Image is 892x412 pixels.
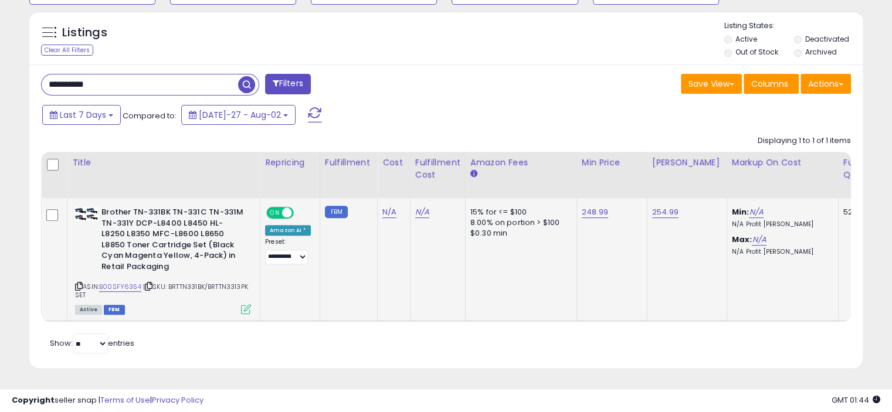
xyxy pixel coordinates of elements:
a: Privacy Policy [152,394,204,406]
button: Last 7 Days [42,105,121,125]
label: Out of Stock [735,47,778,57]
label: Active [735,34,757,44]
span: Show: entries [50,338,134,349]
div: 8.00% on portion > $100 [470,217,568,228]
div: Displaying 1 to 1 of 1 items [758,135,851,147]
div: Amazon AI * [265,225,311,236]
label: Deactivated [805,34,849,44]
a: N/A [382,206,396,218]
span: | SKU: BRTTN331BK/BRTTN3313PK SET [75,282,248,299]
div: Min Price [582,156,642,169]
div: Title [72,156,255,169]
div: Markup on Cost [732,156,833,169]
button: Filters [265,74,311,94]
span: ON [267,208,282,218]
a: B00SFY6354 [99,282,141,292]
small: Amazon Fees. [470,169,477,179]
div: 52 [843,207,880,217]
div: [PERSON_NAME] [652,156,722,169]
div: Repricing [265,156,315,169]
button: [DATE]-27 - Aug-02 [181,105,296,125]
div: Cost [382,156,405,169]
div: 15% for <= $100 [470,207,568,217]
button: Actions [801,74,851,94]
a: N/A [752,234,766,246]
p: N/A Profit [PERSON_NAME] [732,220,829,229]
span: FBM [104,305,125,315]
span: Last 7 Days [60,109,106,121]
div: Amazon Fees [470,156,572,169]
span: [DATE]-27 - Aug-02 [199,109,281,121]
div: Fulfillable Quantity [843,156,884,181]
strong: Copyright [12,394,55,406]
p: Listing States: [724,21,863,32]
a: Terms of Use [100,394,150,406]
span: Columns [751,78,788,90]
button: Save View [681,74,742,94]
div: seller snap | | [12,395,204,406]
span: Compared to: [123,110,177,121]
div: Preset: [265,238,311,264]
span: 2025-08-11 01:44 GMT [832,394,880,406]
b: Max: [732,234,752,245]
a: N/A [749,206,763,218]
p: N/A Profit [PERSON_NAME] [732,248,829,256]
b: Brother TN-331BK TN-331C TN-331M TN-331Y DCP-L8400 L8450 HL-L8250 L8350 MFC-L8600 L8650 L8850 Ton... [101,207,244,275]
div: Fulfillment Cost [415,156,460,181]
div: ASIN: [75,207,251,313]
div: $0.30 min [470,228,568,239]
b: Min: [732,206,749,217]
a: N/A [415,206,429,218]
div: Clear All Filters [41,45,93,56]
a: 248.99 [582,206,608,218]
button: Columns [744,74,799,94]
div: Fulfillment [325,156,372,169]
small: FBM [325,206,348,218]
img: 41oJVtB3dQL._SL40_.jpg [75,207,99,221]
h5: Listings [62,25,107,41]
label: Archived [805,47,836,57]
a: 254.99 [652,206,679,218]
span: OFF [292,208,311,218]
th: The percentage added to the cost of goods (COGS) that forms the calculator for Min & Max prices. [727,152,838,198]
span: All listings currently available for purchase on Amazon [75,305,102,315]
